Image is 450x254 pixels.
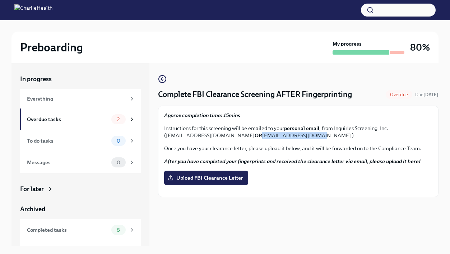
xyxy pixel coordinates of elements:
[20,185,141,193] a: For later
[20,205,141,213] a: Archived
[164,145,432,152] p: Once you have your clearance letter, please upload it below, and it will be forwarded on to the C...
[164,171,248,185] label: Upload FBI Clearance Letter
[164,125,432,139] p: Instructions for this screening will be emailed to your , from Inquiries Screening, Inc. ([EMAIL_...
[415,92,439,97] span: Due
[20,75,141,83] a: In progress
[27,226,108,234] div: Completed tasks
[284,125,319,131] strong: personal email
[20,40,83,55] h2: Preboarding
[20,219,141,241] a: Completed tasks8
[158,89,352,100] h4: Complete FBI Clearance Screening AFTER Fingerprinting
[20,152,141,173] a: Messages0
[410,41,430,54] h3: 80%
[333,40,362,47] strong: My progress
[14,4,52,16] img: CharlieHealth
[27,115,108,123] div: Overdue tasks
[112,138,125,144] span: 0
[255,132,262,139] strong: OR
[27,137,108,145] div: To do tasks
[20,108,141,130] a: Overdue tasks2
[27,158,108,166] div: Messages
[112,160,125,165] span: 0
[20,185,44,193] div: For later
[386,92,412,97] span: Overdue
[20,89,141,108] a: Everything
[423,92,439,97] strong: [DATE]
[164,158,421,165] strong: After you have completed your fingerprints and received the clearance letter via email, please up...
[27,95,126,103] div: Everything
[164,112,240,119] strong: Approx completion time: 15mins
[169,174,243,181] span: Upload FBI Clearance Letter
[113,117,124,122] span: 2
[20,130,141,152] a: To do tasks0
[112,227,124,233] span: 8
